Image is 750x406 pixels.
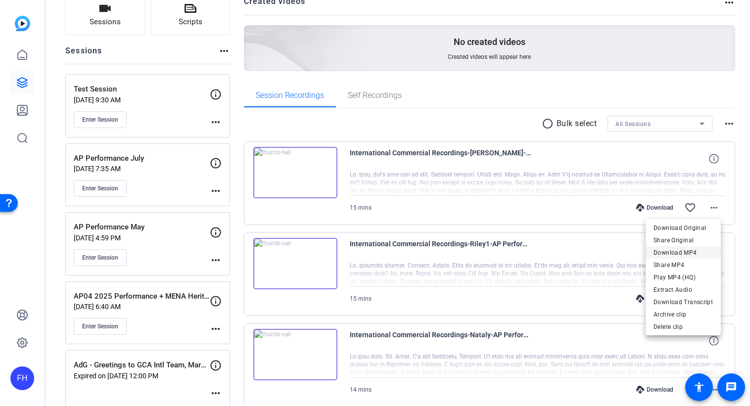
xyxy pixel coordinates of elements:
[654,247,713,259] span: Download MP4
[654,321,713,333] span: Delete clip
[654,309,713,320] span: Archive clip
[654,222,713,234] span: Download Original
[654,284,713,296] span: Extract Audio
[654,271,713,283] span: Play MP4 (HQ)
[654,234,713,246] span: Share Original
[654,296,713,308] span: Download Transcript
[654,259,713,271] span: Share MP4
